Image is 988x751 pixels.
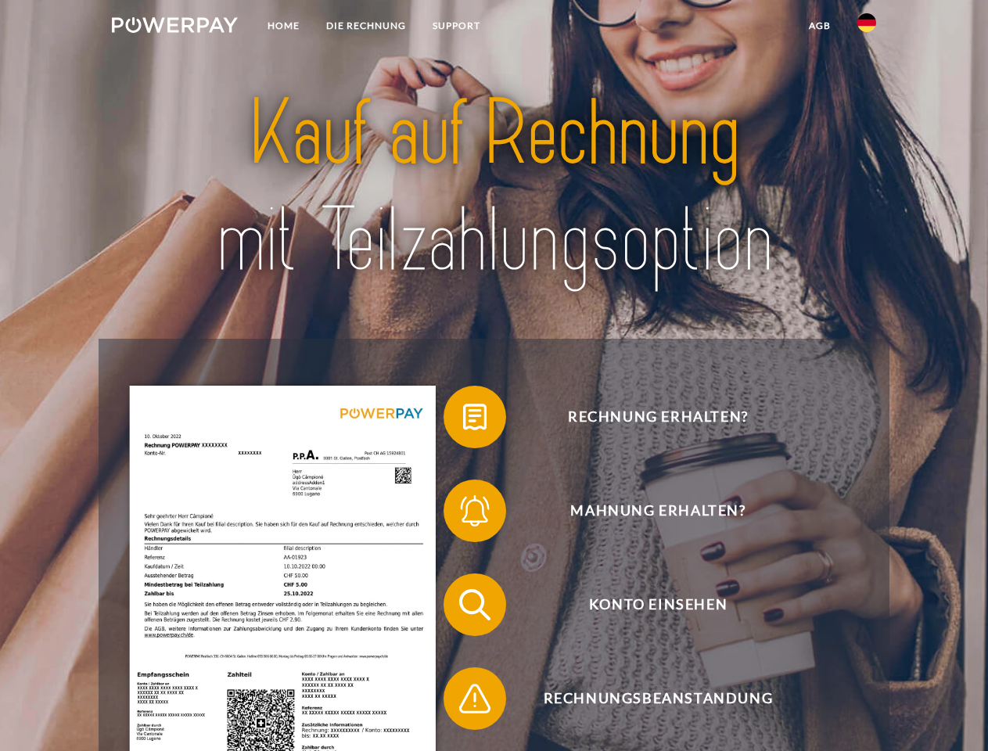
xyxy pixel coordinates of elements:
button: Rechnungsbeanstandung [444,667,850,730]
a: SUPPORT [419,12,494,40]
span: Konto einsehen [466,573,850,636]
img: de [857,13,876,32]
span: Rechnung erhalten? [466,386,850,448]
a: agb [796,12,844,40]
img: qb_bell.svg [455,491,494,530]
img: qb_search.svg [455,585,494,624]
button: Rechnung erhalten? [444,386,850,448]
img: logo-powerpay-white.svg [112,17,238,33]
button: Konto einsehen [444,573,850,636]
a: Home [254,12,313,40]
span: Mahnung erhalten? [466,480,850,542]
button: Mahnung erhalten? [444,480,850,542]
a: DIE RECHNUNG [313,12,419,40]
img: qb_warning.svg [455,679,494,718]
img: title-powerpay_de.svg [149,75,839,300]
img: qb_bill.svg [455,397,494,437]
span: Rechnungsbeanstandung [466,667,850,730]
